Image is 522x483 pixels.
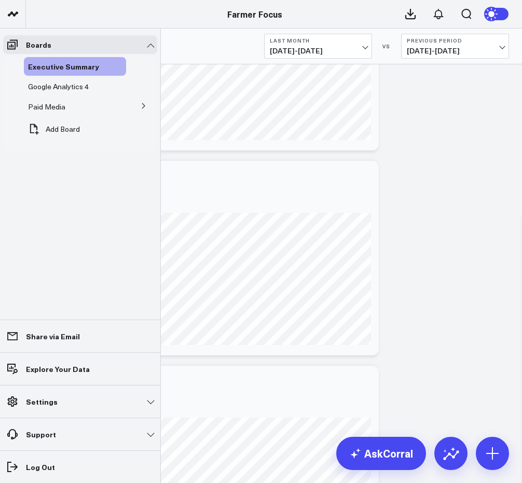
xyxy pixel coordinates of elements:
[336,437,426,470] a: AskCorral
[270,47,366,55] span: [DATE] - [DATE]
[270,37,366,44] b: Last Month
[28,61,99,72] span: Executive Summary
[407,37,503,44] b: Previous Period
[28,103,65,111] a: Paid Media
[264,34,372,59] button: Last Month[DATE]-[DATE]
[3,458,157,476] a: Log Out
[26,332,80,340] p: Share via Email
[44,409,371,418] div: Previous: 66.6k
[227,8,282,20] a: Farmer Focus
[28,81,89,91] span: Google Analytics 4
[28,102,65,112] span: Paid Media
[24,118,80,141] button: Add Board
[28,82,89,91] a: Google Analytics 4
[26,365,90,373] p: Explore Your Data
[377,43,396,49] div: VS
[26,397,58,406] p: Settings
[407,47,503,55] span: [DATE] - [DATE]
[26,463,55,471] p: Log Out
[28,62,99,71] a: Executive Summary
[401,34,509,59] button: Previous Period[DATE]-[DATE]
[44,204,371,213] div: Previous: $30.09k
[26,430,56,438] p: Support
[26,40,51,49] p: Boards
